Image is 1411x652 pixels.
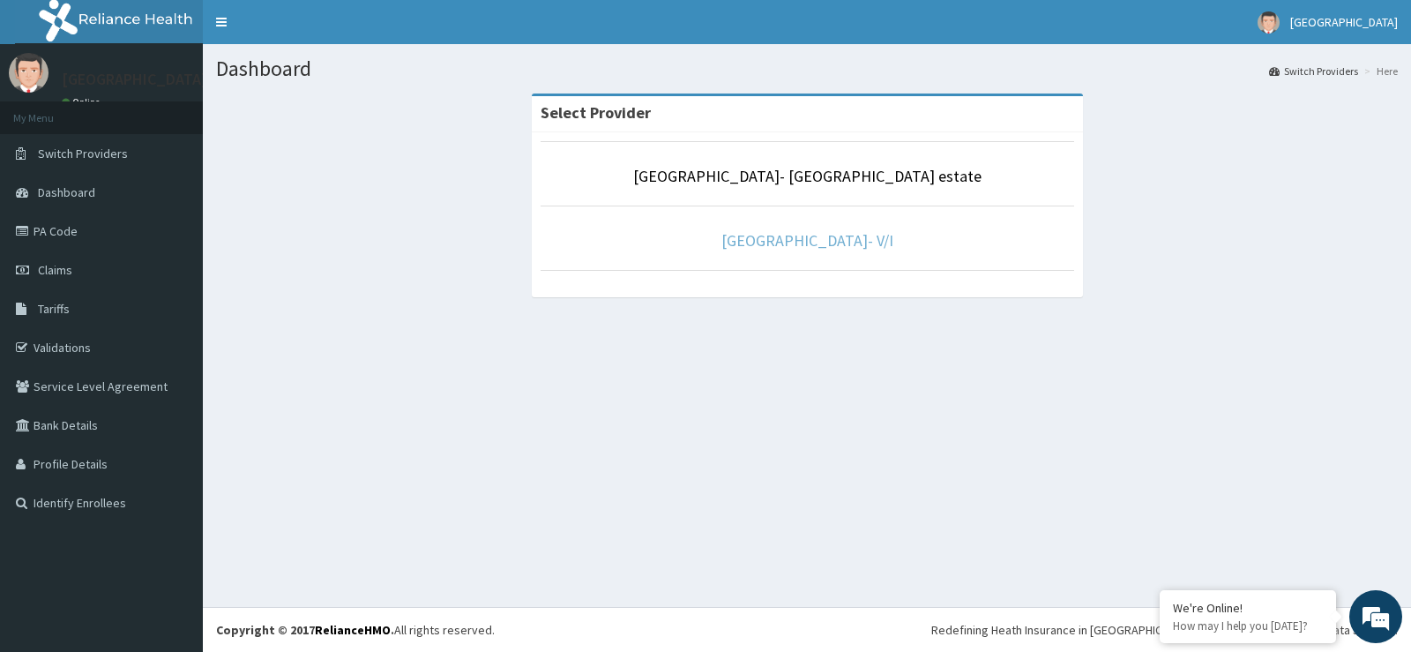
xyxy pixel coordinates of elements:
p: How may I help you today? [1173,618,1323,633]
img: d_794563401_company_1708531726252_794563401 [33,88,71,132]
footer: All rights reserved. [203,607,1411,652]
span: We're online! [102,206,243,385]
div: Minimize live chat window [289,9,332,51]
a: Online [62,96,104,109]
a: [GEOGRAPHIC_DATA]- V/I [721,230,893,251]
div: Chat with us now [92,99,296,122]
div: Redefining Heath Insurance in [GEOGRAPHIC_DATA] using Telemedicine and Data Science! [931,621,1398,639]
strong: Copyright © 2017 . [216,622,394,638]
a: Switch Providers [1269,64,1358,79]
img: User Image [9,53,49,93]
span: Claims [38,262,72,278]
a: RelianceHMO [315,622,391,638]
li: Here [1360,64,1398,79]
textarea: Type your message and hit 'Enter' [9,451,336,513]
a: [GEOGRAPHIC_DATA]- [GEOGRAPHIC_DATA] estate [633,166,982,186]
span: Tariffs [38,301,70,317]
strong: Select Provider [541,102,651,123]
img: User Image [1258,11,1280,34]
div: We're Online! [1173,600,1323,616]
span: [GEOGRAPHIC_DATA] [1290,14,1398,30]
span: Switch Providers [38,146,128,161]
span: Dashboard [38,184,95,200]
p: [GEOGRAPHIC_DATA] [62,71,207,87]
h1: Dashboard [216,57,1398,80]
